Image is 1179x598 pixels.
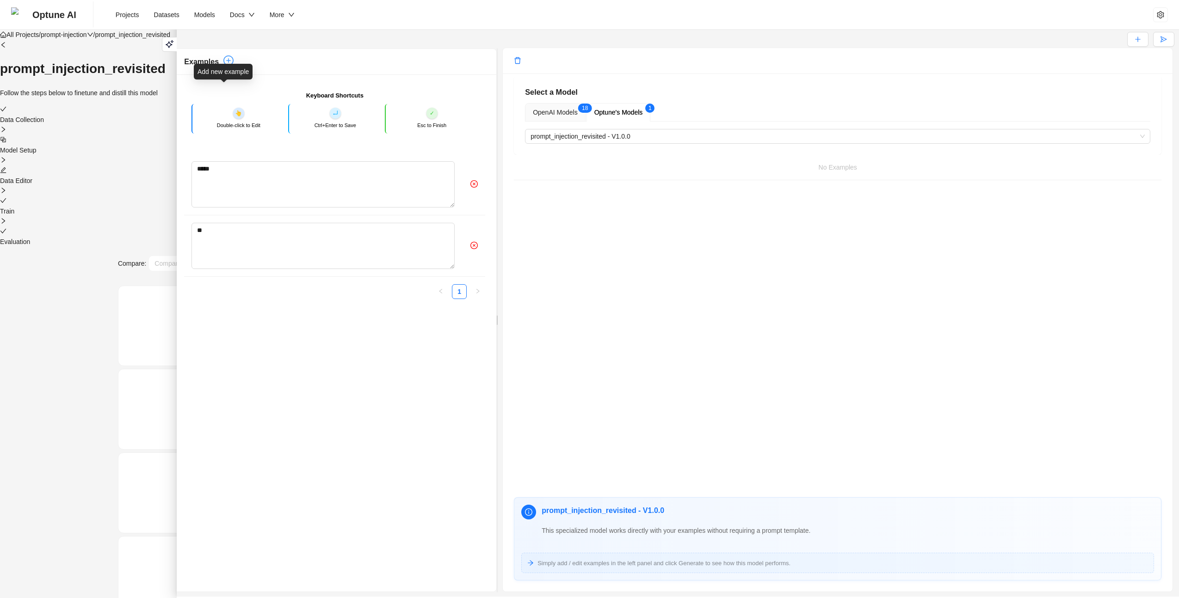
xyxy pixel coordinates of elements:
span: Examples [184,58,219,66]
button: left [433,284,448,299]
img: Optune [11,7,26,22]
li: Next Page [470,284,485,299]
span: / [39,31,41,38]
span: / [93,31,95,38]
span: setting [1157,11,1164,18]
strong: prompt_injection_revisited - V1.0.0 [542,506,664,514]
span: right [475,288,481,294]
a: 1 [452,285,466,299]
div: Add new example [194,64,253,79]
span: close-circle [470,242,478,249]
span: plus-circle [223,55,234,66]
span: delete [514,57,521,64]
span: Optune's Models [594,109,643,116]
div: Double-click to Edit [217,122,260,129]
div: Compare: [118,258,146,268]
button: send [1153,32,1174,47]
span: Datasets [154,11,179,18]
span: left [438,288,444,294]
div: Keyboard Shortcuts [191,91,478,100]
span: enter [333,110,338,116]
div: This specialized model works directly with your examples without requiring a prompt template. [542,525,810,536]
span: ✓ [430,109,434,118]
span: OpenAI Models [533,109,578,116]
span: arrow-right [527,560,534,566]
span: prompt-injection [41,31,93,38]
span: down [87,31,93,38]
span: info-circle [525,508,532,516]
div: No Examples [521,162,1154,172]
span: plus [1135,36,1141,43]
button: plus [1127,32,1148,47]
h3: Select a Model [525,86,1150,98]
li: 1 [452,284,467,299]
span: prompt_injection_revisited - V1.0.0 [531,129,1145,143]
span: 1 [582,105,585,111]
span: Simply add / edit examples in the left panel and click Generate to see how this model performs. [537,560,790,567]
span: Projects [116,11,139,18]
div: Esc to Finish [417,122,446,129]
button: Playground [162,37,177,52]
span: prompt_injection_revisited [95,31,170,38]
sup: 18 [578,104,592,113]
li: Previous Page [433,284,448,299]
span: Models [194,11,215,18]
span: send [1160,36,1167,43]
span: 👆 [235,109,242,118]
span: 8 [585,105,588,111]
button: right [470,284,485,299]
sup: 1 [645,104,654,113]
span: close-circle [470,180,478,188]
span: 1 [648,105,652,111]
div: Ctrl+Enter to Save [315,122,356,129]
